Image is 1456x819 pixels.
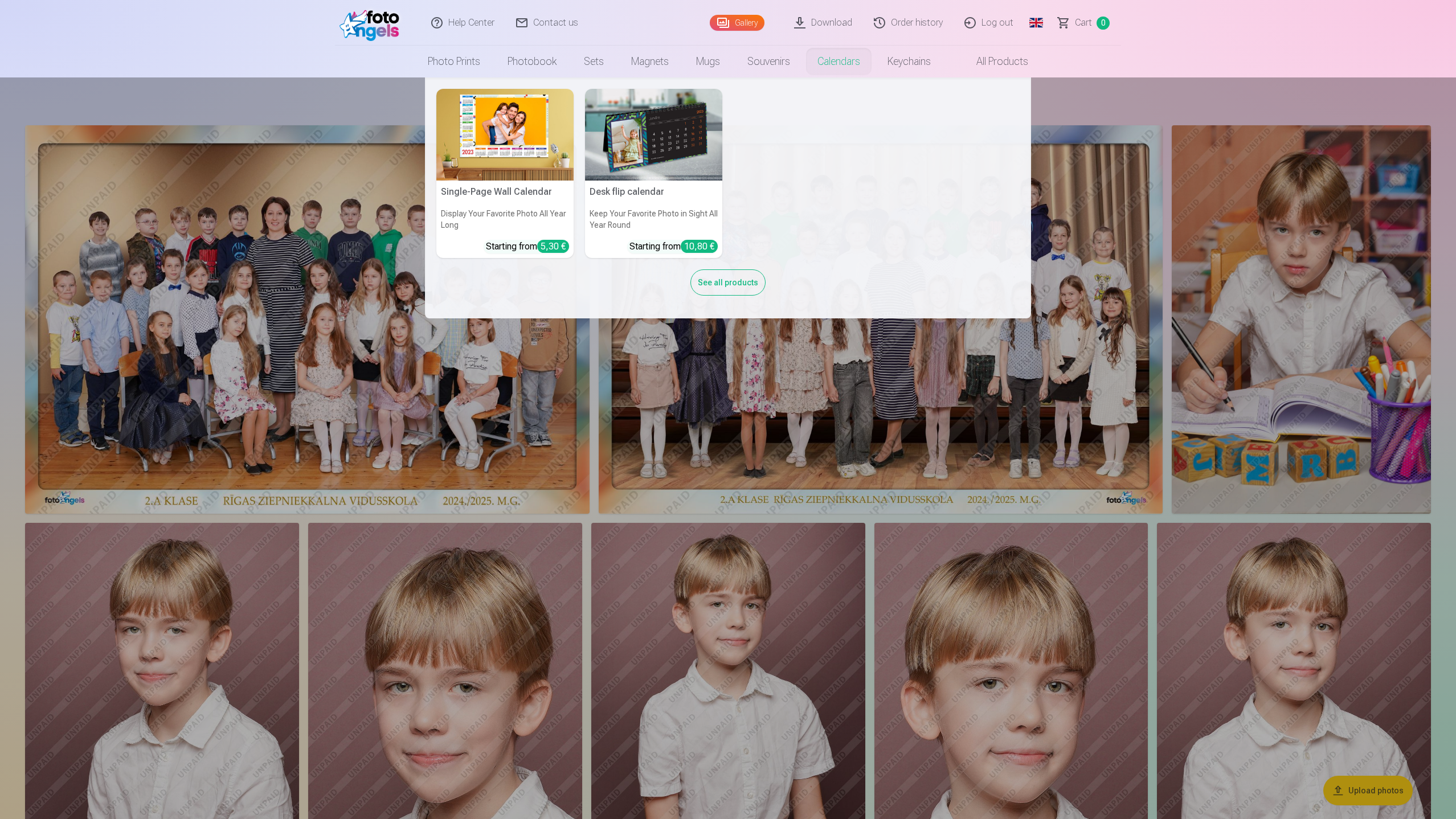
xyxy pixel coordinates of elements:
h6: Keep Your Favorite Photo in Sight All Year Round [585,203,722,235]
a: Calendars [804,46,874,77]
a: See all products [690,276,766,288]
a: Sets [570,46,617,77]
div: 10,80 € [681,240,718,253]
a: All products [944,46,1042,77]
h6: Display Your Favorite Photo All Year Long [436,203,574,235]
h5: Desk flip calendar [585,181,722,203]
div: See all products [690,269,766,296]
a: Magnets [617,46,682,77]
span: 0 [1097,17,1110,30]
a: Keychains [874,46,944,77]
h5: Single-Page Wall Calendar [436,181,574,203]
a: Souvenirs [734,46,804,77]
a: Single-Page Wall CalendarSingle-Page Wall CalendarDisplay Your Favorite Photo All Year LongStarti... [436,89,574,258]
img: /fa1 [340,5,405,41]
span: Сart [1075,16,1092,30]
a: Mugs [682,46,734,77]
img: Single-Page Wall Calendar [436,89,574,181]
div: 5,30 € [537,240,569,253]
a: Desk flip calendarDesk flip calendarKeep Your Favorite Photo in Sight All Year RoundStarting from... [585,89,722,258]
div: Starting from [486,240,569,253]
div: Starting from [629,240,718,253]
a: Photobook [494,46,570,77]
a: Photo prints [414,46,494,77]
a: Gallery [710,15,764,31]
img: Desk flip calendar [585,89,722,181]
